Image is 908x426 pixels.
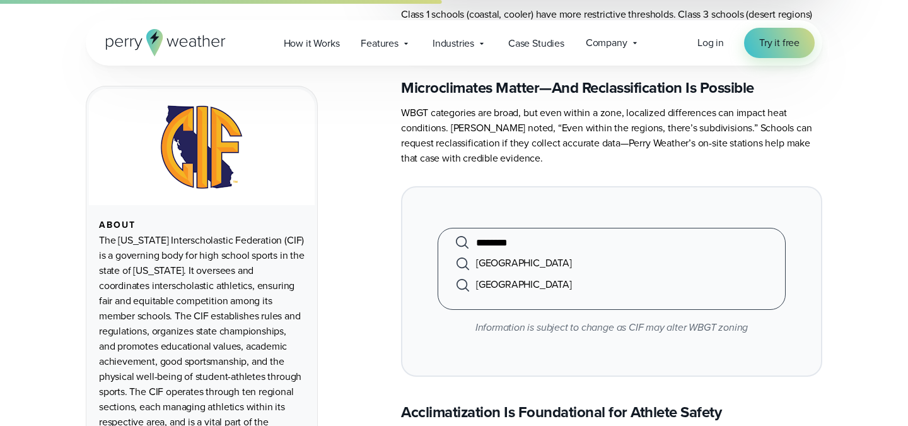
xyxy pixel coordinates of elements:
p: Class 1 schools (coastal, cooler) have more restrictive thresholds. Class 3 schools (desert regio... [401,7,822,52]
span: Features [361,36,399,51]
a: Try it free [744,28,815,58]
span: Case Studies [508,36,564,51]
li: [GEOGRAPHIC_DATA] [453,274,770,295]
a: How it Works [273,30,351,56]
li: [GEOGRAPHIC_DATA] [453,252,770,274]
strong: Acclimatization Is Foundational for Athlete Safety [401,401,721,423]
div: About [99,220,305,230]
a: Log in [697,35,724,50]
span: Industries [433,36,474,51]
strong: Microclimates Matter—And Reclassification Is Possible [401,76,754,99]
span: Company [586,35,627,50]
span: Try it free [759,35,800,50]
span: How it Works [284,36,340,51]
p: WBGT categories are broad, but even within a zone, localized differences can impact heat conditio... [401,105,822,166]
p: Information is subject to change as CIF may alter WBGT zoning [438,320,786,335]
a: Case Studies [498,30,575,56]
